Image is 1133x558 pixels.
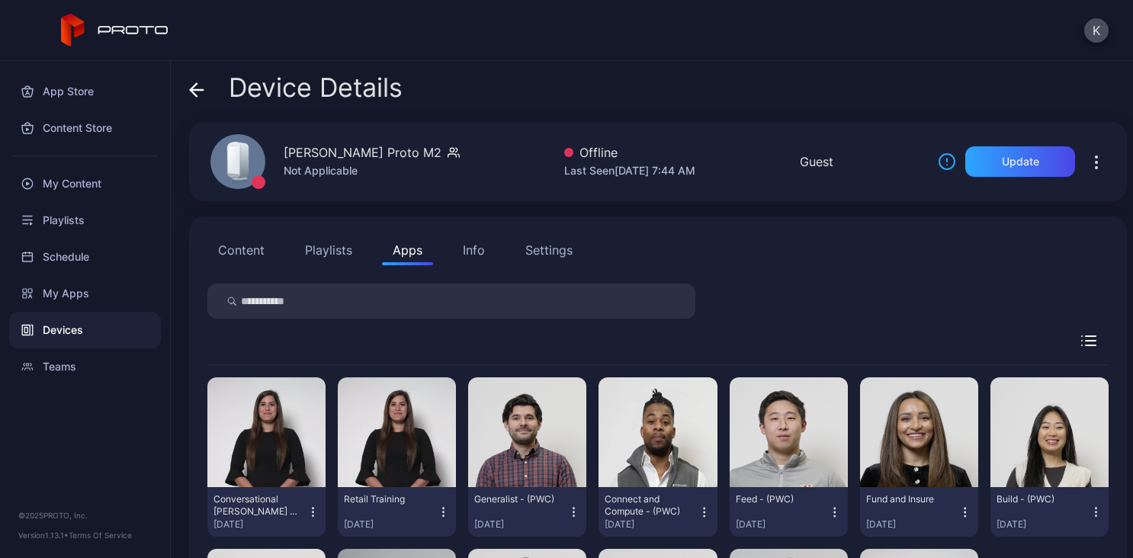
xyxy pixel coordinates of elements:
[9,275,161,312] a: My Apps
[344,493,450,531] button: Retail Training[DATE]
[474,493,558,505] div: Generalist - (PWC)
[525,241,573,259] div: Settings
[18,531,69,540] span: Version 1.13.1 •
[997,493,1080,505] div: Build - (PWC)
[866,493,972,531] button: Fund and Insure[DATE]
[9,348,161,385] a: Teams
[564,162,695,180] div: Last Seen [DATE] 7:44 AM
[9,312,161,348] a: Devices
[344,518,437,531] div: [DATE]
[213,493,319,531] button: Conversational [PERSON_NAME] - (PWC)[DATE]
[866,493,950,505] div: Fund and Insure
[382,235,433,265] button: Apps
[1084,18,1109,43] button: K
[997,518,1090,531] div: [DATE]
[736,493,820,505] div: Feed - (PWC)
[9,202,161,239] a: Playlists
[474,518,567,531] div: [DATE]
[997,493,1103,531] button: Build - (PWC)[DATE]
[213,493,297,518] div: Conversational Amelia - (PWC)
[213,518,307,531] div: [DATE]
[463,241,485,259] div: Info
[284,162,460,180] div: Not Applicable
[965,146,1075,177] button: Update
[736,493,842,531] button: Feed - (PWC)[DATE]
[736,518,829,531] div: [DATE]
[18,509,152,521] div: © 2025 PROTO, Inc.
[294,235,363,265] button: Playlists
[9,73,161,110] a: App Store
[800,152,833,171] div: Guest
[605,518,698,531] div: [DATE]
[9,165,161,202] a: My Content
[452,235,496,265] button: Info
[605,493,688,518] div: Connect and Compute - (PWC)
[284,143,441,162] div: [PERSON_NAME] Proto M2
[474,493,580,531] button: Generalist - (PWC)[DATE]
[9,239,161,275] a: Schedule
[564,143,695,162] div: Offline
[866,518,959,531] div: [DATE]
[605,493,711,531] button: Connect and Compute - (PWC)[DATE]
[344,493,428,505] div: Retail Training
[1002,156,1039,168] div: Update
[207,235,275,265] button: Content
[515,235,583,265] button: Settings
[229,73,403,102] span: Device Details
[69,531,132,540] a: Terms Of Service
[9,110,161,146] a: Content Store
